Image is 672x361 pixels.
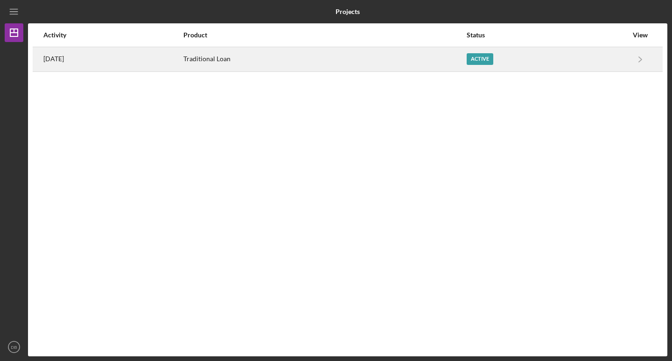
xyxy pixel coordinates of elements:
[336,8,360,15] b: Projects
[43,31,182,39] div: Activity
[5,338,23,356] button: DB
[183,48,465,71] div: Traditional Loan
[629,31,652,39] div: View
[11,345,17,350] text: DB
[467,31,628,39] div: Status
[467,53,493,65] div: Active
[183,31,465,39] div: Product
[43,55,64,63] time: 2025-08-07 20:11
